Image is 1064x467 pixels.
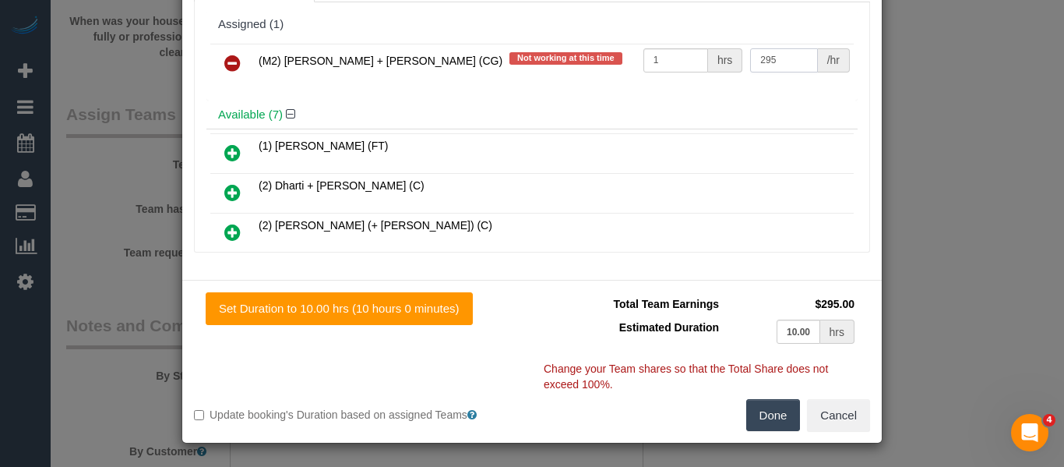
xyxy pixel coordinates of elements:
[723,292,858,316] td: $295.00
[259,219,492,232] span: (2) [PERSON_NAME] (+ [PERSON_NAME]) (C)
[259,179,425,192] span: (2) Dharti + [PERSON_NAME] (C)
[544,292,723,316] td: Total Team Earnings
[746,399,801,432] button: Done
[194,410,204,420] input: Update booking's Duration based on assigned Teams
[194,407,520,423] label: Update booking's Duration based on assigned Teams
[259,140,388,152] span: (1) [PERSON_NAME] (FT)
[619,321,719,334] span: Estimated Duration
[1011,414,1048,451] iframe: Intercom live chat
[206,292,473,325] button: Set Duration to 10.00 hrs (10 hours 0 minutes)
[218,18,846,31] div: Assigned (1)
[509,52,622,65] span: Not working at this time
[807,399,870,432] button: Cancel
[818,48,850,73] div: /hr
[820,320,854,344] div: hrs
[708,48,742,73] div: hrs
[218,108,846,122] h4: Available (7)
[1043,414,1055,426] span: 4
[259,55,502,67] span: (M2) [PERSON_NAME] + [PERSON_NAME] (CG)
